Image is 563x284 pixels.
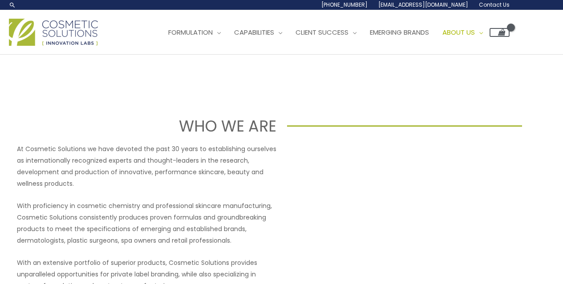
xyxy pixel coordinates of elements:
[155,19,510,46] nav: Site Navigation
[9,19,98,46] img: Cosmetic Solutions Logo
[168,28,213,37] span: Formulation
[479,1,510,8] span: Contact Us
[296,28,348,37] span: Client Success
[490,28,510,37] a: View Shopping Cart, empty
[234,28,274,37] span: Capabilities
[9,1,16,8] a: Search icon link
[378,1,468,8] span: [EMAIL_ADDRESS][DOMAIN_NAME]
[41,115,276,137] h1: WHO WE ARE
[363,19,436,46] a: Emerging Brands
[289,19,363,46] a: Client Success
[436,19,490,46] a: About Us
[17,143,276,189] p: At Cosmetic Solutions we have devoted the past 30 years to establishing ourselves as internationa...
[162,19,227,46] a: Formulation
[227,19,289,46] a: Capabilities
[17,200,276,246] p: With proficiency in cosmetic chemistry and professional skincare manufacturing, Cosmetic Solution...
[442,28,475,37] span: About Us
[321,1,368,8] span: [PHONE_NUMBER]
[370,28,429,37] span: Emerging Brands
